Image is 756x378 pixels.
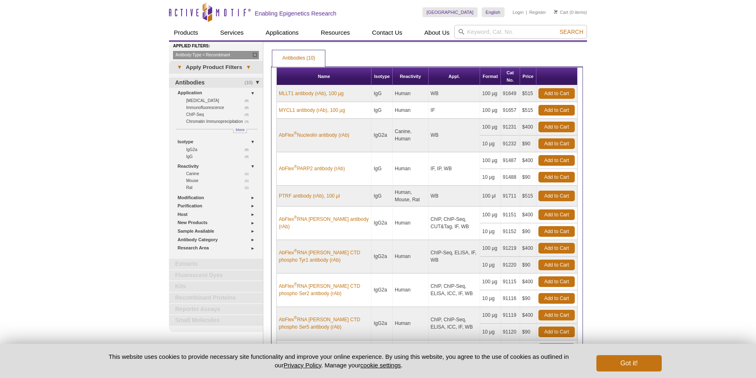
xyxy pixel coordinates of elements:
a: (1)Canine [186,170,253,177]
li: (0 items) [554,7,587,17]
td: 91151 [501,207,520,223]
td: 10 µg [480,257,500,273]
td: 91219 [501,240,520,257]
a: Privacy Policy [284,362,321,369]
a: New Products [178,218,258,227]
a: English [482,7,505,17]
a: ▾Apply Product Filters▾ [169,61,263,74]
span: (1) [245,184,253,191]
th: Price [520,68,536,85]
a: PTRF antibody (rAb), 100 µl [279,192,340,200]
a: Isotype [178,138,258,146]
td: IP, WB [429,340,480,374]
a: (6)IgG2a [186,146,253,153]
td: 100 µg [480,340,500,357]
td: IgG2a [371,240,393,273]
a: (1)Mouse [186,177,253,184]
a: About Us [420,25,455,40]
td: 10 µg [480,223,500,240]
a: AbFlex®RNA [PERSON_NAME] CTD phospho Tyr1 antibody (rAb) [279,249,369,264]
td: IgG2a [371,207,393,240]
a: Services [215,25,249,40]
td: ChIP, ChIP-Seq, ELISA, ICC, IF, WB [429,273,480,307]
td: IgG [371,186,393,207]
th: Reactivity [393,68,429,85]
td: $90 [520,257,536,273]
a: Add to Cart [538,260,575,270]
h4: Applied Filters: [173,44,263,49]
td: 100 µl [480,186,500,207]
td: $400 [520,152,536,169]
td: 100 µg [480,152,500,169]
td: 10 µg [480,169,500,186]
a: Add to Cart [538,293,575,304]
td: Human [393,340,429,374]
a: AbFlex®RNA [PERSON_NAME] antibody (rAb) [279,216,369,230]
span: (9) [245,97,253,104]
td: 91231 [501,119,520,136]
a: AbFlex®PARP2 antibody (rAb) [279,165,345,172]
td: 91116 [501,290,520,307]
a: More [233,129,247,133]
a: Fluorescent Dyes [169,270,263,281]
span: (1) [245,177,253,184]
th: Name [277,68,371,85]
a: Reactivity [178,162,258,171]
td: 91711 [501,186,520,207]
a: Cart [554,9,568,15]
td: 91331 [501,340,520,357]
td: IgG2a [371,307,393,340]
td: 91220 [501,257,520,273]
td: IgG2a [371,340,393,374]
a: Add to Cart [538,172,575,182]
a: Antibody Category [178,236,258,244]
td: WB [429,119,480,152]
a: Add to Cart [538,122,575,132]
span: (4) [245,153,253,160]
td: IgG [371,102,393,119]
td: Human [393,307,429,340]
a: Research Area [178,244,258,252]
sup: ® [294,165,297,169]
td: IgG2a [371,273,393,307]
a: Register [529,9,546,15]
button: cookie settings [360,362,401,369]
td: $400 [520,340,536,357]
td: 91657 [501,102,520,119]
td: $90 [520,169,536,186]
td: $515 [520,102,536,119]
td: Human [393,207,429,240]
a: Resources [316,25,355,40]
td: 10 µg [480,290,500,307]
th: Appl. [429,68,480,85]
td: 91232 [501,136,520,152]
td: $400 [520,240,536,257]
th: Isotype [371,68,393,85]
a: Antibodies (10) [272,50,325,67]
td: 10 µg [480,136,500,152]
span: (4) [245,111,253,118]
a: Antibody Type = Recombinant [173,51,259,59]
a: Application [178,89,258,97]
span: Search [560,29,583,35]
a: Add to Cart [538,138,575,149]
td: 100 µg [480,207,500,223]
a: Products [169,25,203,40]
td: ChIP-Seq, ELISA, IF, WB [429,240,480,273]
p: This website uses cookies to provide necessary site functionality and improve your online experie... [94,352,583,369]
td: 91152 [501,223,520,240]
span: (6) [245,146,253,153]
th: Cat No. [501,68,520,85]
a: Modification [178,193,258,202]
a: Applications [261,25,304,40]
a: Add to Cart [538,327,575,337]
td: $400 [520,119,536,136]
td: 91120 [501,324,520,340]
td: $400 [520,307,536,324]
a: Add to Cart [538,276,575,287]
a: Reporter Assays [169,304,263,315]
span: (4) [245,118,253,125]
input: Keyword, Cat. No. [454,25,587,39]
a: (4)ChIP-Seq [186,111,253,118]
span: ▾ [242,64,255,71]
